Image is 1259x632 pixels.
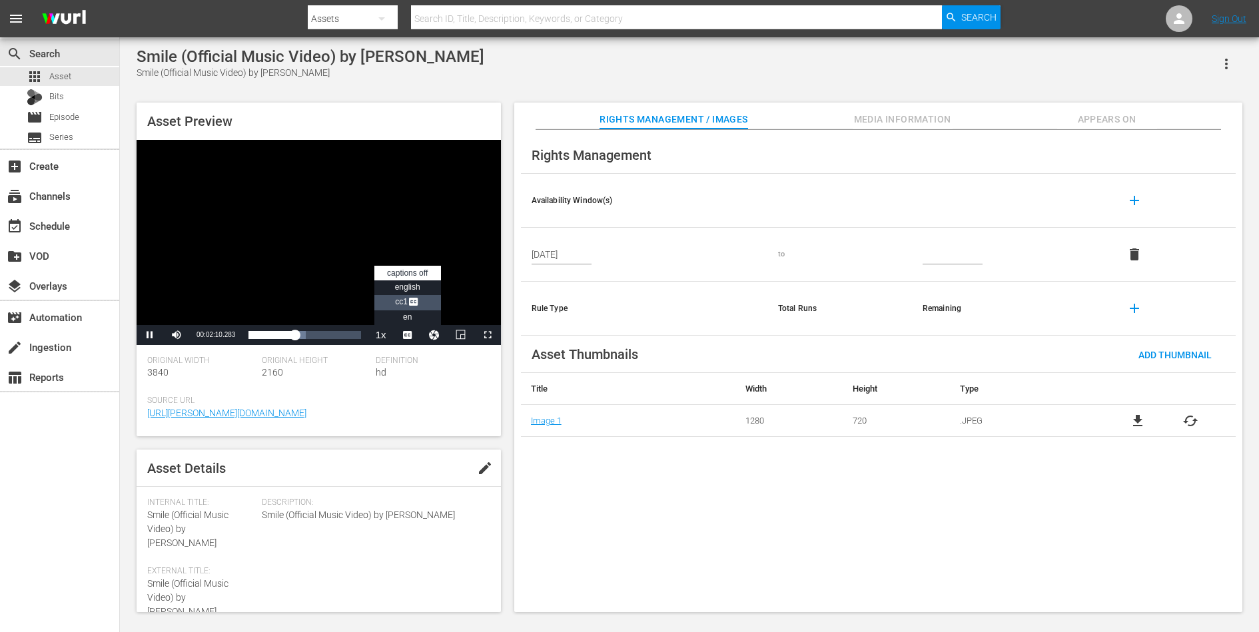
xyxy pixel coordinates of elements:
span: Asset Preview [147,113,232,129]
th: Rule Type [521,282,767,336]
button: delete [1118,238,1150,270]
span: Search [7,46,23,62]
span: 3840 [147,367,169,378]
span: Smile (Official Music Video) by [PERSON_NAME] [262,508,484,522]
div: Smile (Official Music Video) by [PERSON_NAME] [137,47,484,66]
a: Image 1 [531,416,562,426]
span: Internal Title: [147,497,255,508]
span: add [1126,192,1142,208]
span: captions off [387,268,428,278]
span: en [403,312,412,322]
th: Height [843,373,950,405]
th: Width [735,373,843,405]
button: Jump To Time [421,325,448,345]
span: Reports [7,370,23,386]
td: 720 [843,405,950,437]
th: Availability Window(s) [521,174,767,228]
span: Asset [49,70,71,83]
span: Asset Thumbnails [532,346,638,362]
span: Episode [27,109,43,125]
button: Picture-in-Picture [448,325,474,345]
button: Mute [163,325,190,345]
button: add [1118,292,1150,324]
span: Original Width [147,356,255,366]
span: hd [376,367,386,378]
button: Add Thumbnail [1128,342,1222,366]
th: Remaining [912,282,1108,336]
span: Asset Details [147,460,226,476]
span: Smile (Official Music Video) by [PERSON_NAME] [147,509,228,548]
span: Definition [376,356,484,366]
span: Add Thumbnail [1128,350,1222,360]
a: [URL][PERSON_NAME][DOMAIN_NAME] [147,408,306,418]
div: Progress Bar [248,331,360,339]
span: delete [1126,246,1142,262]
span: Episode [49,111,79,124]
button: Fullscreen [474,325,501,345]
span: External Title: [147,566,255,577]
button: Captions [394,325,421,345]
td: .JPEG [950,405,1093,437]
span: Series [49,131,73,144]
button: add [1118,184,1150,216]
td: 1280 [735,405,843,437]
span: Series [27,130,43,146]
th: Total Runs [767,282,912,336]
span: Description: [262,497,484,508]
button: Playback Rate [368,325,394,345]
span: Rights Management [532,147,651,163]
span: Bits [49,90,64,103]
span: menu [8,11,24,27]
img: ans4CAIJ8jUAAAAAAAAAAAAAAAAAAAAAAAAgQb4GAAAAAAAAAAAAAAAAAAAAAAAAJMjXAAAAAAAAAAAAAAAAAAAAAAAAgAT5G... [32,3,96,35]
button: edit [469,452,501,484]
button: Pause [137,325,163,345]
span: Schedule [7,218,23,234]
span: Smile (Official Music Video) by [PERSON_NAME] [147,578,228,617]
button: Search [942,5,1001,29]
span: add [1126,300,1142,316]
span: Asset [27,69,43,85]
div: Video Player [137,140,501,345]
span: Channels [7,188,23,204]
span: 2160 [262,367,283,378]
span: Original Height [262,356,370,366]
a: file_download [1130,413,1146,429]
span: Source Url [147,396,484,406]
button: cached [1182,413,1198,429]
a: Sign Out [1212,13,1246,24]
span: Appears On [1057,111,1157,128]
span: edit [477,460,493,476]
div: to [778,249,901,260]
span: Automation [7,310,23,326]
span: Rights Management / Images [600,111,747,128]
span: english [395,282,420,292]
div: Bits [27,89,43,105]
th: Title [521,373,735,405]
div: Smile (Official Music Video) by [PERSON_NAME] [137,66,484,80]
span: 00:02:10.283 [197,331,235,338]
th: Type [950,373,1093,405]
span: VOD [7,248,23,264]
span: Search [961,5,997,29]
span: Create [7,158,23,174]
span: CC1 [395,297,420,306]
span: Overlays [7,278,23,294]
span: Ingestion [7,340,23,356]
span: Media Information [853,111,953,128]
